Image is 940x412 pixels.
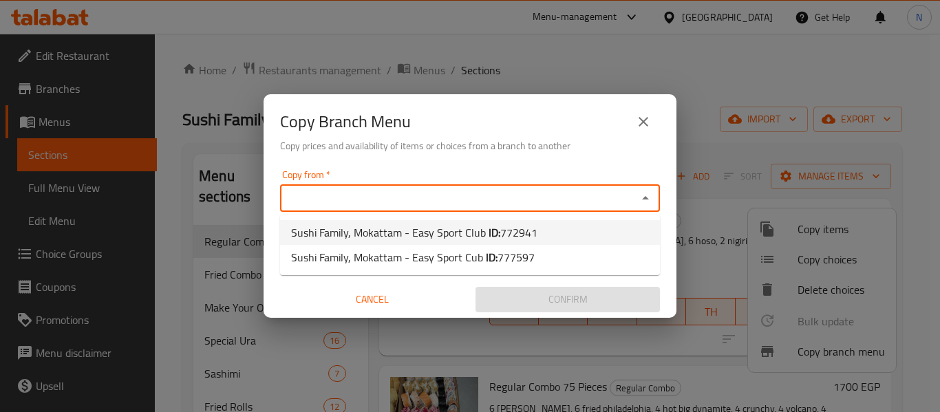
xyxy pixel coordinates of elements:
button: Cancel [280,287,464,312]
h2: Copy Branch Menu [280,111,411,133]
span: 772941 [500,222,537,243]
button: Close [636,188,655,208]
span: Sushi Family, Mokattam - Easy Sport Cub [291,249,535,265]
b: ID: [486,247,498,268]
b: ID: [489,222,500,243]
h6: Copy prices and availability of items or choices from a branch to another [280,138,660,153]
span: 777597 [498,247,535,268]
span: Sushi Family, Mokattam - Easy Sport Club [291,224,537,241]
span: Cancel [286,291,459,308]
button: close [627,105,660,138]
